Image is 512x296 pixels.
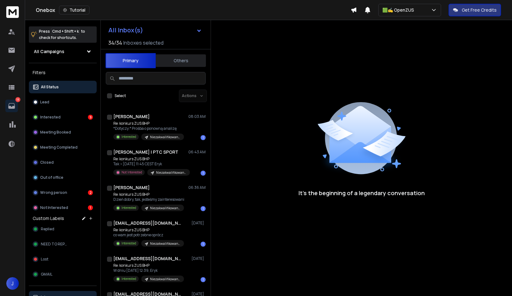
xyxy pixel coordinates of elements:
[41,85,59,90] p: All Status
[113,162,189,167] p: Tak > [DATE] 11:45 CEST Eryk
[105,53,156,68] button: Primary
[113,220,182,226] h1: [EMAIL_ADDRESS][DOMAIN_NAME]
[188,114,206,119] p: 08:03 AM
[6,277,19,290] button: J
[156,170,186,175] p: Niezakwalifikowani 2025
[29,223,97,235] button: Replied
[29,45,97,58] button: All Campaigns
[449,4,501,16] button: Get Free Credits
[41,272,52,277] span: GMAIL
[40,145,78,150] p: Meeting Completed
[29,186,97,199] button: Wrong person2
[201,206,206,211] div: 1
[29,156,97,169] button: Closed
[41,242,68,247] span: NEED TO REPLY
[150,135,180,140] p: Niezakwalifikowani 2025
[113,233,184,238] p: co wam jest potrzebne oprócz
[113,192,184,197] p: Re: konkurs ZUS BHP
[113,263,184,268] p: Re: konkurs ZUS BHP
[382,7,417,13] p: 🟩✍️ OpenZUS
[113,149,178,155] h1: [PERSON_NAME] l PTC SPORT
[121,277,136,281] p: Interested
[113,255,182,262] h1: [EMAIL_ADDRESS][DOMAIN_NAME]
[113,156,189,162] p: Re: konkurs ZUS BHP
[108,27,143,33] h1: All Inbox(s)
[150,277,180,282] p: Niezakwalifikowani 2025
[29,268,97,281] button: GMAIL
[121,134,136,139] p: Interested
[150,241,180,246] p: Niezakwalifikowani 2025
[39,28,85,41] p: Press to check for shortcuts.
[33,215,64,222] h3: Custom Labels
[191,256,206,261] p: [DATE]
[113,126,184,131] p: *Dotyczy:* Prośba o ponowną analizę
[29,253,97,266] button: Lost
[29,81,97,93] button: All Status
[29,111,97,123] button: Interested9
[121,170,142,175] p: Not Interested
[40,205,68,210] p: Not Interested
[103,24,207,36] button: All Inbox(s)
[201,171,206,176] div: 1
[29,68,97,77] h3: Filters
[113,227,184,233] p: Re: konkurs ZUS BHP
[299,189,425,197] p: It’s the beginning of a legendary conversation
[41,227,54,232] span: Replied
[29,201,97,214] button: Not Interested1
[29,238,97,250] button: NEED TO REPLY
[40,130,71,135] p: Meeting Booked
[34,48,64,55] h1: All Campaigns
[201,242,206,247] div: 1
[121,241,136,246] p: Interested
[191,221,206,226] p: [DATE]
[113,184,150,191] h1: [PERSON_NAME]
[29,171,97,184] button: Out of office
[88,115,93,120] div: 9
[88,190,93,195] div: 2
[188,150,206,155] p: 06:43 AM
[123,39,164,47] h3: Inboxes selected
[462,7,497,13] p: Get Free Credits
[41,257,48,262] span: Lost
[113,197,184,202] p: Dzień dobry, tak, jesteśmy zainteresowani
[40,175,63,180] p: Out of office
[113,113,150,120] h1: [PERSON_NAME]
[115,93,126,98] label: Select
[15,97,20,102] p: 13
[113,268,184,273] p: W dniu [DATE] 12:39, Eryk
[156,54,206,68] button: Others
[121,206,136,210] p: Interested
[88,205,93,210] div: 1
[29,126,97,139] button: Meeting Booked
[201,135,206,140] div: 1
[113,121,184,126] p: Re: konkurs ZUS BHP
[40,160,54,165] p: Closed
[59,6,89,14] button: Tutorial
[5,100,18,112] a: 13
[150,206,180,211] p: Niezakwalifikowani 2025
[40,190,67,195] p: Wrong person
[51,28,80,35] span: Cmd + Shift + k
[29,141,97,154] button: Meeting Completed
[40,115,61,120] p: Interested
[29,96,97,108] button: Lead
[188,185,206,190] p: 06:36 AM
[36,6,351,14] div: Onebox
[201,277,206,282] div: 1
[40,100,49,105] p: Lead
[108,39,122,47] span: 34 / 34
